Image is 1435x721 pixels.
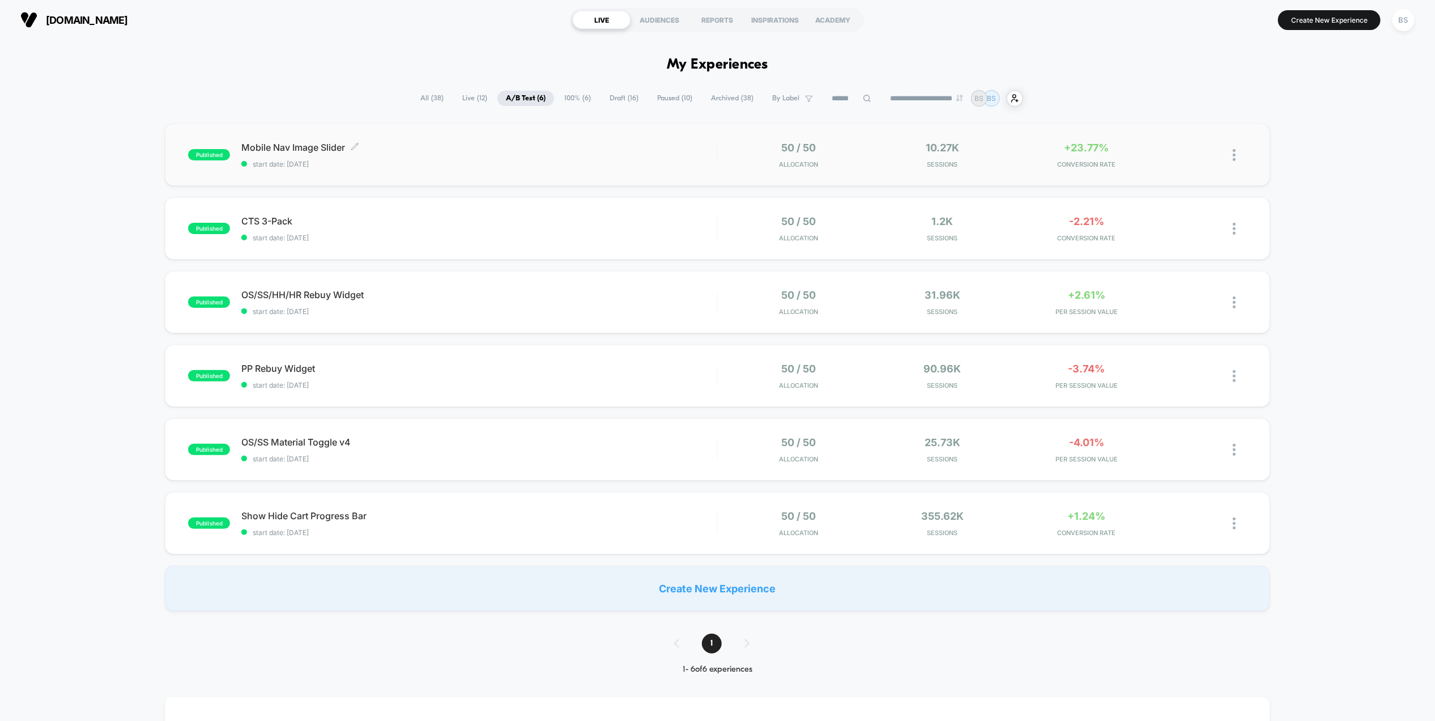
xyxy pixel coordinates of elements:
div: ACADEMY [804,11,862,29]
span: Archived ( 38 ) [702,91,762,106]
span: published [188,223,230,234]
span: PER SESSION VALUE [1017,381,1156,389]
div: Create New Experience [165,566,1270,611]
span: published [188,444,230,455]
h1: My Experiences [667,57,768,73]
span: Allocation [779,455,818,463]
span: -2.21% [1069,215,1104,227]
span: [DOMAIN_NAME] [46,14,128,26]
span: Paused ( 10 ) [649,91,701,106]
span: 50 / 50 [781,289,816,301]
span: Sessions [874,455,1012,463]
span: Show Hide Cart Progress Bar [241,510,717,521]
span: Live ( 12 ) [454,91,496,106]
span: 10.27k [926,142,959,154]
span: OS/SS Material Toggle v4 [241,436,717,448]
span: +1.24% [1068,510,1106,522]
span: PER SESSION VALUE [1017,308,1156,316]
span: Allocation [779,160,818,168]
span: 1.2k [932,215,953,227]
span: A/B Test ( 6 ) [497,91,554,106]
span: start date: [DATE] [241,381,717,389]
span: Sessions [874,308,1012,316]
span: Sessions [874,381,1012,389]
span: CONVERSION RATE [1017,160,1156,168]
span: 50 / 50 [781,436,816,448]
img: Visually logo [20,11,37,28]
span: All ( 38 ) [412,91,452,106]
span: Mobile Nav Image Slider [241,142,717,153]
span: 100% ( 6 ) [556,91,599,106]
span: 50 / 50 [781,215,816,227]
span: 50 / 50 [781,142,816,154]
span: published [188,296,230,308]
span: By Label [772,94,799,103]
img: close [1233,296,1236,308]
span: -3.74% [1068,363,1105,375]
span: -4.01% [1069,436,1104,448]
span: published [188,518,230,529]
img: close [1233,223,1236,235]
img: close [1233,444,1236,456]
span: OS/SS/HH/HR Rebuy Widget [241,289,717,300]
span: CONVERSION RATE [1017,234,1156,242]
span: PER SESSION VALUE [1017,455,1156,463]
span: 25.73k [925,436,960,448]
div: AUDIENCES [631,11,688,29]
span: published [188,370,230,381]
button: [DOMAIN_NAME] [17,11,131,29]
span: Allocation [779,529,818,537]
img: close [1233,370,1236,382]
span: Allocation [779,381,818,389]
span: 90.96k [924,363,961,375]
div: REPORTS [688,11,746,29]
span: 50 / 50 [781,363,816,375]
span: Draft ( 16 ) [601,91,647,106]
span: Sessions [874,160,1012,168]
span: start date: [DATE] [241,160,717,168]
span: PP Rebuy Widget [241,363,717,374]
button: Create New Experience [1278,10,1381,30]
span: Allocation [779,234,818,242]
span: 50 / 50 [781,510,816,522]
img: close [1233,518,1236,529]
img: end [956,95,963,101]
span: start date: [DATE] [241,307,717,316]
div: LIVE [573,11,631,29]
p: BS [975,94,984,103]
span: 1 [702,634,722,654]
span: CONVERSION RATE [1017,529,1156,537]
span: CTS 3-Pack [241,215,717,227]
span: start date: [DATE] [241,455,717,463]
span: Sessions [874,234,1012,242]
div: INSPIRATIONS [746,11,804,29]
span: 355.62k [921,510,964,522]
span: Sessions [874,529,1012,537]
img: close [1233,149,1236,161]
span: start date: [DATE] [241,234,717,242]
div: 1 - 6 of 6 experiences [663,665,772,675]
span: +2.61% [1068,289,1105,301]
button: BS [1389,9,1418,32]
span: Allocation [779,308,818,316]
span: 31.96k [925,289,960,301]
span: +23.77% [1064,142,1109,154]
span: start date: [DATE] [241,528,717,537]
div: BS [1393,9,1415,31]
span: published [188,149,230,160]
p: BS [987,94,997,103]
